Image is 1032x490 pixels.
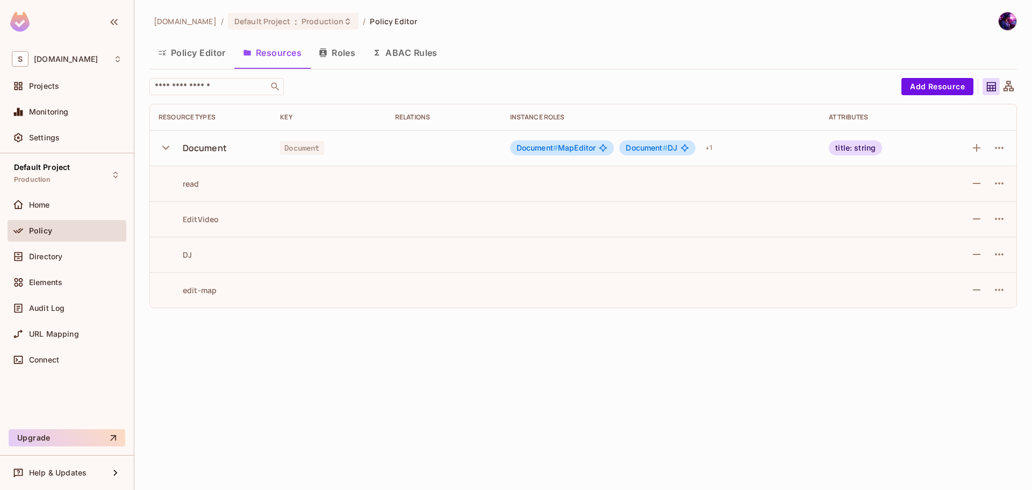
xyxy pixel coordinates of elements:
[234,16,290,26] span: Default Project
[29,82,59,90] span: Projects
[517,143,558,152] span: Document
[159,285,217,295] div: edit-map
[149,39,234,66] button: Policy Editor
[14,175,51,184] span: Production
[999,12,1016,30] img: Sơn Trần Văn
[29,108,69,116] span: Monitoring
[663,143,668,152] span: #
[517,144,596,152] span: MapEditor
[9,429,125,446] button: Upgrade
[14,163,70,172] span: Default Project
[29,330,79,338] span: URL Mapping
[29,356,59,364] span: Connect
[829,140,882,155] div: title: string
[159,113,263,122] div: Resource Types
[370,16,417,26] span: Policy Editor
[10,12,30,32] img: SReyMgAAAABJRU5ErkJggg==
[29,468,87,477] span: Help & Updates
[395,113,493,122] div: Relations
[302,16,343,26] span: Production
[829,113,927,122] div: Attributes
[221,16,224,26] li: /
[12,51,28,67] span: S
[29,278,62,287] span: Elements
[29,133,60,142] span: Settings
[310,39,364,66] button: Roles
[280,113,378,122] div: Key
[34,55,98,63] span: Workspace: savameta.com
[626,143,667,152] span: Document
[159,179,199,189] div: read
[553,143,558,152] span: #
[234,39,310,66] button: Resources
[183,142,227,154] div: Document
[363,16,365,26] li: /
[29,252,62,261] span: Directory
[159,250,192,260] div: DJ
[701,139,716,157] div: + 1
[280,141,324,155] span: Document
[626,144,677,152] span: DJ
[901,78,973,95] button: Add Resource
[364,39,446,66] button: ABAC Rules
[29,304,64,313] span: Audit Log
[294,17,298,26] span: :
[29,226,52,235] span: Policy
[154,16,217,26] span: the active workspace
[159,214,219,224] div: EditVideo
[29,201,50,209] span: Home
[510,113,812,122] div: Instance roles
